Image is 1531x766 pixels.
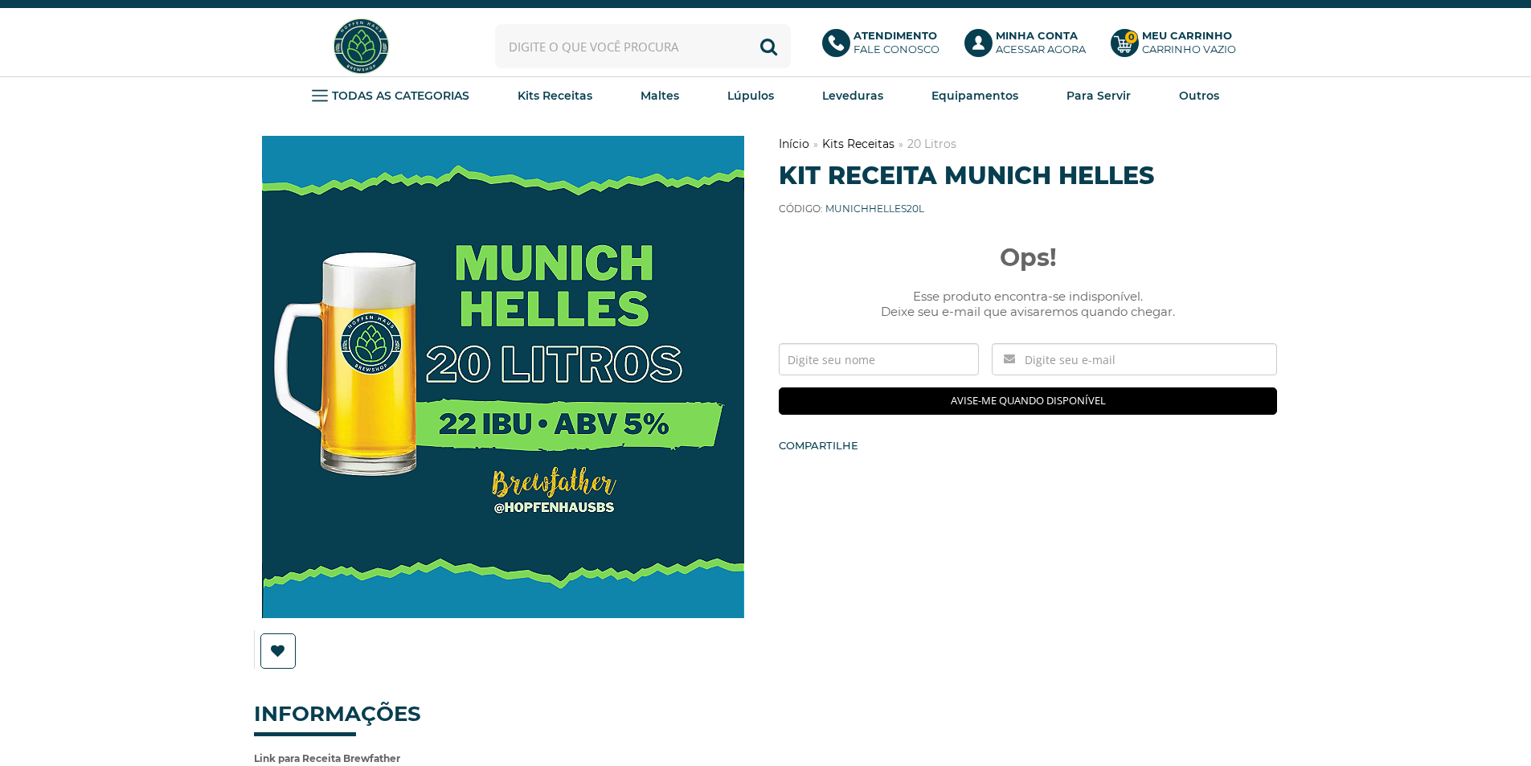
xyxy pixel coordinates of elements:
[727,84,774,108] a: Lúpulos
[1179,84,1219,108] a: Outros
[779,161,1278,190] h1: Kit Receita Munich Helles
[779,343,979,375] input: Digite seu nome
[822,137,894,151] a: Kits Receitas
[931,84,1018,108] a: Equipamentos
[779,137,809,151] a: Início
[1066,84,1131,108] a: Para Servir
[854,29,939,56] p: Fale conosco
[518,88,592,103] strong: Kits Receitas
[822,88,883,103] strong: Leveduras
[779,387,1278,415] input: Avise-me quando disponível
[255,633,305,669] a: Lista de Desejos
[854,29,937,42] b: Atendimento
[1179,88,1219,103] strong: Outros
[495,24,791,68] input: Digite o que você procura
[779,203,823,215] b: Código:
[964,29,1095,64] a: Minha ContaAcessar agora
[254,752,400,764] strong: Link para Receita Brewfather
[332,88,469,103] strong: TODAS AS CATEGORIAS
[779,243,1278,272] span: Ops!
[1142,43,1236,56] div: Carrinho Vazio
[779,289,1278,319] span: Esse produto encontra-se indisponível. Deixe seu e-mail que avisaremos quando chegar.
[1124,31,1138,44] strong: 0
[996,29,1086,56] p: Acessar agora
[331,16,391,76] img: Hopfen Haus BrewShop
[641,88,679,103] strong: Maltes
[262,136,744,618] img: Kit Receita Munich Helles
[1142,29,1232,42] b: Meu Carrinho
[907,137,956,151] a: 20 Litros
[996,29,1078,42] b: Minha Conta
[1066,88,1131,103] strong: Para Servir
[518,84,592,108] a: Kits Receitas
[727,88,774,103] strong: Lúpulos
[822,84,883,108] a: Leveduras
[825,203,924,215] span: MUNICHHELLES20L
[641,84,679,108] a: Maltes
[747,24,791,68] button: Buscar
[931,88,1018,103] strong: Equipamentos
[822,29,948,64] a: AtendimentoFale conosco
[312,84,469,108] a: TODAS AS CATEGORIAS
